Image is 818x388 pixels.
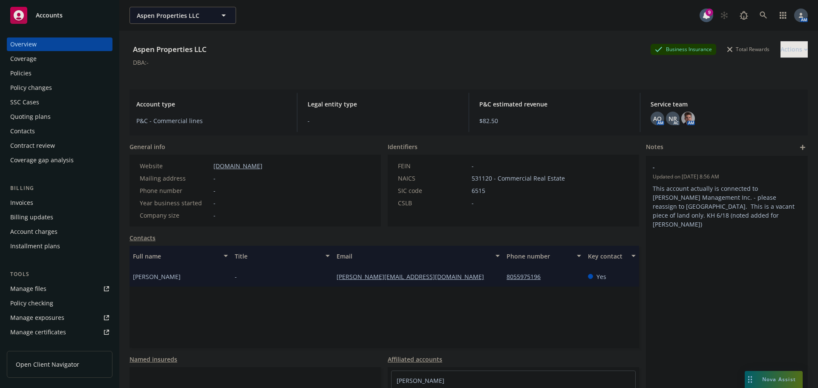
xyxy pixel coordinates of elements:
img: photo [681,112,695,125]
a: Overview [7,37,112,51]
a: Installment plans [7,239,112,253]
a: Manage files [7,282,112,296]
span: - [213,211,216,220]
span: Accounts [36,12,63,19]
span: Service team [651,100,801,109]
div: Phone number [140,186,210,195]
a: Policy checking [7,296,112,310]
span: AO [653,114,662,123]
div: Coverage [10,52,37,66]
span: P&C estimated revenue [479,100,630,109]
div: Email [337,252,490,261]
div: Installment plans [10,239,60,253]
div: Overview [10,37,37,51]
span: Open Client Navigator [16,360,79,369]
div: Tools [7,270,112,279]
span: $82.50 [479,116,630,125]
span: Manage exposures [7,311,112,325]
div: Phone number [507,252,572,261]
button: Full name [130,246,231,266]
div: Policy checking [10,296,53,310]
div: DBA: - [133,58,149,67]
a: Coverage gap analysis [7,153,112,167]
div: Mailing address [140,174,210,183]
a: Account charges [7,225,112,239]
div: 9 [706,9,713,16]
div: Manage files [10,282,46,296]
button: Actions [781,41,808,58]
span: Updated on [DATE] 8:56 AM [653,173,801,181]
a: SSC Cases [7,95,112,109]
a: Manage certificates [7,325,112,339]
a: Policies [7,66,112,80]
a: Billing updates [7,210,112,224]
div: Invoices [10,196,33,210]
a: Manage claims [7,340,112,354]
button: Aspen Properties LLC [130,7,236,24]
span: - [472,161,474,170]
a: add [798,142,808,152]
div: Title [235,252,320,261]
div: FEIN [398,161,468,170]
div: Key contact [588,252,626,261]
div: Manage certificates [10,325,66,339]
span: Legal entity type [308,100,458,109]
button: Title [231,246,333,266]
a: [PERSON_NAME][EMAIL_ADDRESS][DOMAIN_NAME] [337,273,491,281]
div: Total Rewards [723,44,774,55]
div: Contract review [10,139,55,152]
div: Quoting plans [10,110,51,124]
button: Key contact [585,246,639,266]
span: Identifiers [388,142,418,151]
div: Aspen Properties LLC [130,44,210,55]
span: Account type [136,100,287,109]
span: This account actually is connected to [PERSON_NAME] Management Inc. - please reassign to [GEOGRAP... [653,184,796,228]
div: NAICS [398,174,468,183]
div: SIC code [398,186,468,195]
div: Contacts [10,124,35,138]
button: Phone number [503,246,585,266]
div: Year business started [140,198,210,207]
div: CSLB [398,198,468,207]
div: Coverage gap analysis [10,153,74,167]
div: Account charges [10,225,58,239]
span: - [213,198,216,207]
span: 6515 [472,186,485,195]
div: Policy changes [10,81,52,95]
a: Search [755,7,772,24]
span: P&C - Commercial lines [136,116,287,125]
span: General info [130,142,165,151]
span: Notes [646,142,663,152]
span: Nova Assist [762,376,796,383]
div: Drag to move [745,371,755,388]
a: Contract review [7,139,112,152]
span: [PERSON_NAME] [133,272,181,281]
a: Report a Bug [735,7,752,24]
span: 531120 - Commercial Real Estate [472,174,565,183]
div: Website [140,161,210,170]
div: Full name [133,252,219,261]
span: - [653,163,779,172]
div: Billing updates [10,210,53,224]
a: Invoices [7,196,112,210]
div: Manage exposures [10,311,64,325]
a: Switch app [775,7,792,24]
button: Nova Assist [745,371,803,388]
a: Start snowing [716,7,733,24]
a: [PERSON_NAME] [397,377,444,385]
span: Aspen Properties LLC [137,11,210,20]
a: Coverage [7,52,112,66]
div: Business Insurance [651,44,716,55]
a: 8055975196 [507,273,547,281]
span: NR [668,114,677,123]
a: [DOMAIN_NAME] [213,162,262,170]
button: Email [333,246,503,266]
span: - [472,198,474,207]
a: Contacts [7,124,112,138]
div: Manage claims [10,340,53,354]
div: -Updated on [DATE] 8:56 AMThis account actually is connected to [PERSON_NAME] Management Inc. - p... [646,156,808,236]
div: Billing [7,184,112,193]
a: Quoting plans [7,110,112,124]
a: Named insureds [130,355,177,364]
